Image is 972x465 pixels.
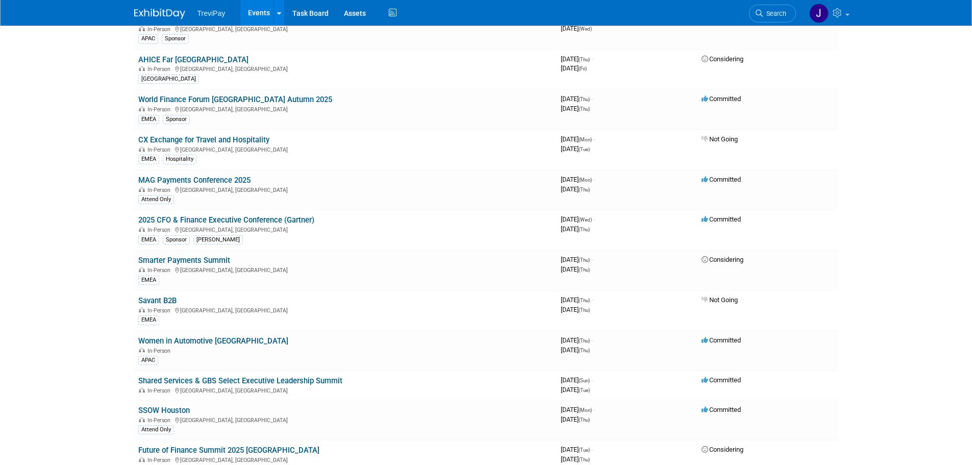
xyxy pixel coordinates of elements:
span: (Thu) [579,307,590,313]
span: [DATE] [561,455,590,463]
span: (Thu) [579,298,590,303]
span: (Mon) [579,407,592,413]
span: In-Person [147,227,173,233]
span: [DATE] [561,336,593,344]
span: (Wed) [579,26,592,32]
span: (Thu) [579,257,590,263]
a: 2025 CFO & Finance Executive Conference (Gartner) [138,215,314,225]
span: (Thu) [579,348,590,353]
img: In-Person Event [139,106,145,111]
span: Considering [702,256,743,263]
span: Not Going [702,135,738,143]
span: Committed [702,95,741,103]
span: In-Person [147,187,173,193]
span: TreviPay [197,9,226,17]
span: [DATE] [561,406,595,413]
span: In-Person [147,106,173,113]
span: [DATE] [561,306,590,313]
div: [GEOGRAPHIC_DATA], [GEOGRAPHIC_DATA] [138,64,553,72]
img: In-Person Event [139,387,145,393]
div: [GEOGRAPHIC_DATA], [GEOGRAPHIC_DATA] [138,306,553,314]
span: In-Person [147,26,173,33]
span: Committed [702,376,741,384]
span: In-Person [147,146,173,153]
span: (Tue) [579,387,590,393]
div: [GEOGRAPHIC_DATA], [GEOGRAPHIC_DATA] [138,145,553,153]
span: (Thu) [579,57,590,62]
span: In-Person [147,307,173,314]
img: In-Person Event [139,307,145,312]
div: [GEOGRAPHIC_DATA], [GEOGRAPHIC_DATA] [138,225,553,233]
span: - [591,336,593,344]
div: [PERSON_NAME] [193,235,243,244]
span: Committed [702,406,741,413]
img: In-Person Event [139,146,145,152]
span: In-Person [147,267,173,274]
span: [DATE] [561,446,593,453]
a: Smarter Payments Summit [138,256,230,265]
span: (Fri) [579,66,587,71]
span: In-Person [147,66,173,72]
div: [GEOGRAPHIC_DATA], [GEOGRAPHIC_DATA] [138,265,553,274]
img: Jon Loveless [809,4,829,23]
span: - [591,55,593,63]
div: EMEA [138,155,159,164]
span: In-Person [147,457,173,463]
span: Not Going [702,296,738,304]
img: In-Person Event [139,66,145,71]
span: (Thu) [579,187,590,192]
span: - [593,135,595,143]
span: [DATE] [561,25,592,32]
span: Committed [702,336,741,344]
span: (Thu) [579,227,590,232]
span: (Mon) [579,137,592,142]
a: SSOW Houston [138,406,190,415]
img: In-Person Event [139,348,145,353]
div: [GEOGRAPHIC_DATA], [GEOGRAPHIC_DATA] [138,105,553,113]
a: Future of Finance Summit 2025 [GEOGRAPHIC_DATA] [138,446,319,455]
div: Hospitality [163,155,196,164]
span: In-Person [147,417,173,424]
span: - [591,296,593,304]
img: In-Person Event [139,187,145,192]
span: [DATE] [561,55,593,63]
span: (Wed) [579,217,592,223]
span: - [591,376,593,384]
span: [DATE] [561,225,590,233]
div: Attend Only [138,425,174,434]
span: [DATE] [561,346,590,354]
span: In-Person [147,387,173,394]
span: [DATE] [561,185,590,193]
div: Sponsor [163,235,190,244]
span: (Thu) [579,457,590,462]
a: Savant B2B [138,296,177,305]
span: - [591,446,593,453]
div: Sponsor [162,34,189,43]
span: (Thu) [579,106,590,112]
a: World Finance Forum [GEOGRAPHIC_DATA] Autumn 2025 [138,95,332,104]
a: Shared Services & GBS Select Executive Leadership Summit [138,376,342,385]
div: EMEA [138,276,159,285]
span: - [593,406,595,413]
div: EMEA [138,315,159,325]
span: [DATE] [561,296,593,304]
span: (Thu) [579,338,590,344]
div: APAC [138,356,158,365]
div: APAC [138,34,158,43]
div: [GEOGRAPHIC_DATA] [138,75,199,84]
span: [DATE] [561,415,590,423]
a: CX Exchange for Travel and Hospitality [138,135,269,144]
span: (Mon) [579,177,592,183]
span: - [591,95,593,103]
div: [GEOGRAPHIC_DATA], [GEOGRAPHIC_DATA] [138,25,553,33]
span: [DATE] [561,64,587,72]
span: [DATE] [561,386,590,394]
img: In-Person Event [139,267,145,272]
div: [GEOGRAPHIC_DATA], [GEOGRAPHIC_DATA] [138,185,553,193]
div: Attend Only [138,195,174,204]
img: In-Person Event [139,227,145,232]
span: [DATE] [561,145,590,153]
span: - [591,256,593,263]
span: [DATE] [561,256,593,263]
span: [DATE] [561,176,595,183]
